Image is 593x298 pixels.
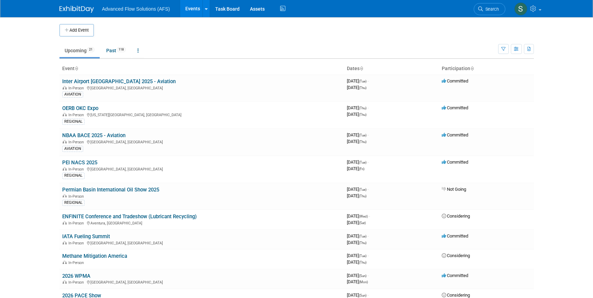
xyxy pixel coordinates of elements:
span: In-Person [68,221,86,225]
a: Methane Mitigation America [62,253,127,259]
div: AVIATION [62,91,83,98]
span: [DATE] [347,279,368,284]
span: In-Person [68,167,86,172]
img: Steve McAnally [514,2,527,15]
img: ExhibitDay [59,6,94,13]
div: [GEOGRAPHIC_DATA], [GEOGRAPHIC_DATA] [62,240,341,245]
span: (Thu) [359,241,366,245]
div: [US_STATE][GEOGRAPHIC_DATA], [GEOGRAPHIC_DATA] [62,112,341,117]
span: (Tue) [359,254,366,258]
span: [DATE] [347,159,369,165]
span: - [367,132,369,137]
img: In-Person Event [63,241,67,244]
span: [DATE] [347,166,364,171]
span: (Tue) [359,161,366,164]
span: [DATE] [347,187,369,192]
div: AVIATION [62,146,83,152]
span: In-Person [68,113,86,117]
img: In-Person Event [63,261,67,264]
span: (Tue) [359,188,366,191]
span: - [367,159,369,165]
img: In-Person Event [63,221,67,224]
span: (Mon) [359,280,368,284]
th: Participation [439,63,534,75]
div: [GEOGRAPHIC_DATA], [GEOGRAPHIC_DATA] [62,279,341,285]
span: (Tue) [359,79,366,83]
span: [DATE] [347,220,366,225]
a: OERB OKC Expo [62,105,98,111]
span: [DATE] [347,78,369,84]
span: - [367,233,369,239]
span: (Thu) [359,86,366,90]
span: Committed [442,132,468,137]
img: In-Person Event [63,140,67,143]
img: In-Person Event [63,86,67,89]
span: (Tue) [359,133,366,137]
span: (Tue) [359,234,366,238]
span: 118 [117,47,126,52]
span: (Thu) [359,194,366,198]
span: Committed [442,273,468,278]
span: Search [483,7,499,12]
div: [GEOGRAPHIC_DATA], [GEOGRAPHIC_DATA] [62,166,341,172]
th: Event [59,63,344,75]
span: Considering [442,213,470,219]
span: [DATE] [347,112,366,117]
div: REGIONAL [62,200,85,206]
span: Advanced Flow Solutions (AFS) [102,6,170,12]
span: Committed [442,105,468,110]
span: In-Person [68,241,86,245]
span: [DATE] [347,260,366,265]
img: In-Person Event [63,194,67,198]
div: [GEOGRAPHIC_DATA], [GEOGRAPHIC_DATA] [62,85,341,90]
span: [DATE] [347,293,369,298]
span: 21 [87,47,95,52]
a: Sort by Participation Type [470,66,474,71]
span: - [367,105,369,110]
span: Considering [442,293,470,298]
a: Inter Airport [GEOGRAPHIC_DATA] 2025 - Aviation [62,78,176,85]
span: - [367,253,369,258]
a: IATA Fueling Summit [62,233,110,240]
span: - [367,273,369,278]
span: [DATE] [347,193,366,198]
span: [DATE] [347,240,366,245]
a: Past118 [101,44,131,57]
span: [DATE] [347,273,369,278]
span: (Wed) [359,214,368,218]
a: ENFINITE Conference and Tradeshow (Lubricant Recycling) [62,213,197,220]
img: In-Person Event [63,167,67,170]
div: Aventura, [GEOGRAPHIC_DATA] [62,220,341,225]
a: 2026 WPMA [62,273,90,279]
img: In-Person Event [63,280,67,284]
span: Committed [442,159,468,165]
span: In-Person [68,194,86,199]
span: In-Person [68,86,86,90]
div: REGIONAL [62,173,85,179]
span: (Sun) [359,294,366,297]
span: (Thu) [359,261,366,264]
span: - [367,78,369,84]
span: - [369,213,370,219]
span: Committed [442,233,468,239]
a: Upcoming21 [59,44,100,57]
span: Not Going [442,187,466,192]
img: In-Person Event [63,113,67,116]
span: In-Person [68,280,86,285]
span: [DATE] [347,213,370,219]
span: - [367,293,369,298]
span: [DATE] [347,85,366,90]
span: (Sun) [359,274,366,278]
span: [DATE] [347,132,369,137]
button: Add Event [59,24,94,36]
span: Considering [442,253,470,258]
th: Dates [344,63,439,75]
span: (Sat) [359,221,366,225]
a: Sort by Start Date [360,66,363,71]
div: [GEOGRAPHIC_DATA], [GEOGRAPHIC_DATA] [62,139,341,144]
span: In-Person [68,140,86,144]
a: NBAA BACE 2025 - Aviation [62,132,125,139]
span: [DATE] [347,253,369,258]
a: Permian Basin International Oil Show 2025 [62,187,159,193]
span: (Thu) [359,140,366,144]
